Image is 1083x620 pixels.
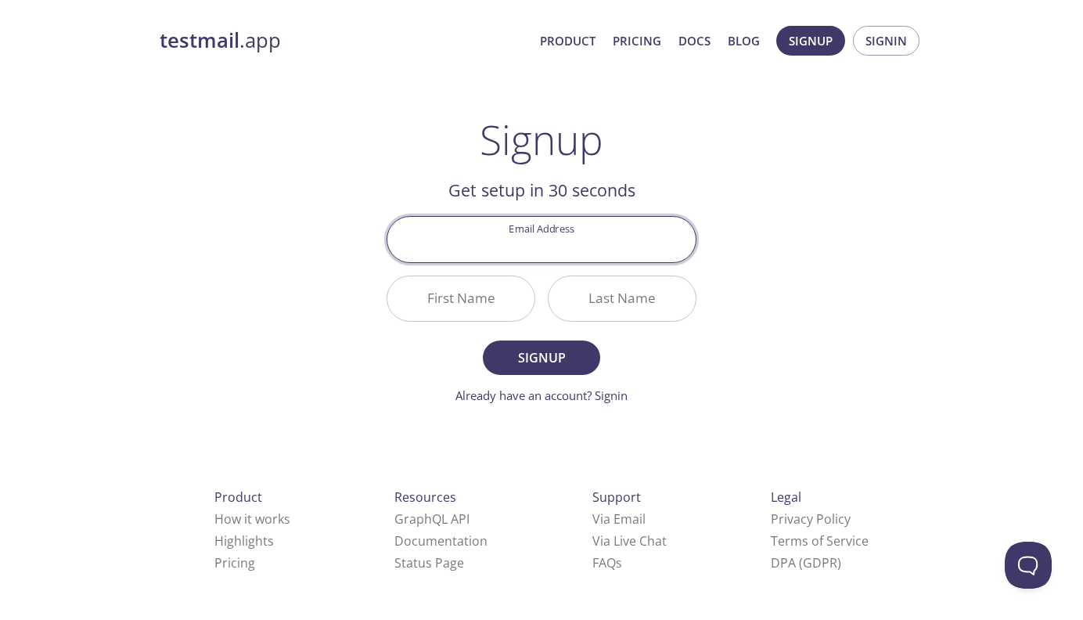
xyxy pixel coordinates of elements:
a: testmail.app [160,27,527,54]
a: Blog [728,31,760,51]
a: Via Email [592,510,646,528]
span: Product [214,488,262,506]
a: Privacy Policy [771,510,851,528]
strong: testmail [160,27,239,54]
a: Status Page [394,554,464,571]
a: Pricing [613,31,661,51]
span: Resources [394,488,456,506]
a: Highlights [214,532,274,550]
iframe: Help Scout Beacon - Open [1005,542,1052,589]
a: Product [540,31,595,51]
button: Signup [483,341,600,375]
span: Signup [789,31,833,51]
a: Already have an account? Signin [455,387,628,403]
a: Terms of Service [771,532,869,550]
h2: Get setup in 30 seconds [387,177,696,204]
a: DPA (GDPR) [771,554,841,571]
a: Pricing [214,554,255,571]
span: s [616,554,622,571]
a: Via Live Chat [592,532,667,550]
a: Documentation [394,532,488,550]
button: Signin [853,26,919,56]
span: Signin [865,31,907,51]
h1: Signup [480,116,603,163]
button: Signup [776,26,845,56]
a: Docs [678,31,711,51]
span: Signup [500,347,583,369]
a: GraphQL API [394,510,470,528]
span: Legal [771,488,801,506]
a: How it works [214,510,290,528]
span: Support [592,488,641,506]
a: FAQ [592,554,622,571]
